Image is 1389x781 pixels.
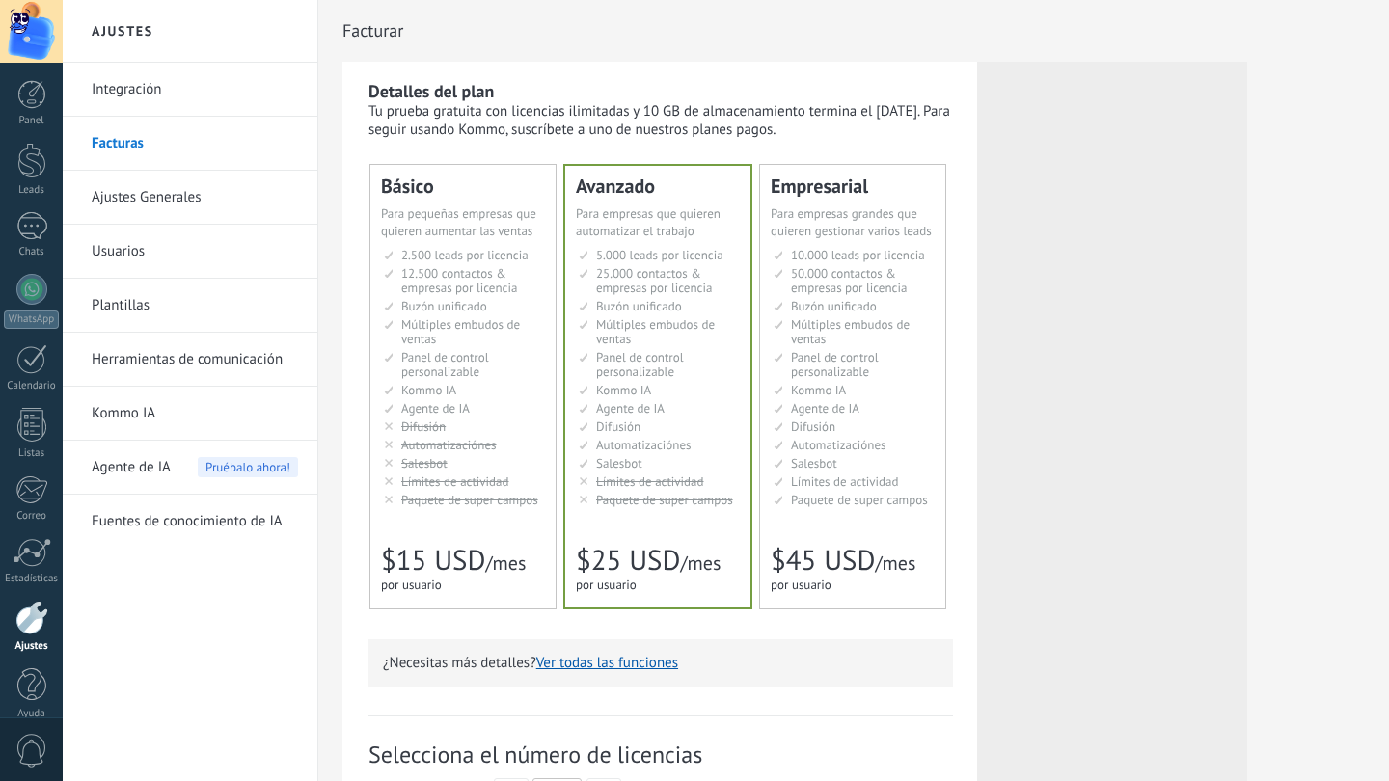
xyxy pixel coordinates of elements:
[680,551,721,576] span: /mes
[791,316,910,347] span: Múltiples embudos de ventas
[401,400,470,417] span: Agente de IA
[536,654,678,672] button: Ver todas las funciones
[596,316,715,347] span: Múltiples embudos de ventas
[368,740,953,769] span: Selecciona el número de licencias
[92,225,298,279] a: Usuarios
[63,63,317,117] li: Integración
[92,441,298,495] a: Agente de IA Pruébalo ahora!
[401,316,520,347] span: Múltiples embudos de ventas
[596,349,684,380] span: Panel de control personalizable
[596,382,651,398] span: Kommo IA
[401,382,456,398] span: Kommo IA
[596,437,692,453] span: Automatizaciónes
[381,176,545,196] div: Básico
[381,542,485,579] span: $15 USD
[92,495,298,549] a: Fuentes de conocimiento de IA
[4,246,60,258] div: Chats
[791,382,846,398] span: Kommo IA
[401,418,446,435] span: Difusión
[63,225,317,279] li: Usuarios
[401,247,529,263] span: 2.500 leads por licencia
[596,473,704,490] span: Límites de actividad
[4,115,60,127] div: Panel
[596,265,712,296] span: 25.000 contactos & empresas por licencia
[92,279,298,333] a: Plantillas
[401,265,517,296] span: 12.500 contactos & empresas por licencia
[791,473,899,490] span: Límites de actividad
[4,573,60,585] div: Estadísticas
[368,102,953,139] div: Tu prueba gratuita con licencias ilimitadas y 10 GB de almacenamiento termina el [DATE]. Para seg...
[4,640,60,653] div: Ajustes
[401,492,538,508] span: Paquete de super campos
[63,387,317,441] li: Kommo IA
[596,400,665,417] span: Agente de IA
[401,298,487,314] span: Buzón unificado
[381,205,536,239] span: Para pequeñas empresas que quieren aumentar las ventas
[92,171,298,225] a: Ajustes Generales
[4,380,60,392] div: Calendario
[4,184,60,197] div: Leads
[791,492,928,508] span: Paquete de super campos
[4,447,60,460] div: Listas
[63,171,317,225] li: Ajustes Generales
[92,333,298,387] a: Herramientas de comunicación
[4,708,60,720] div: Ayuda
[771,542,875,579] span: $45 USD
[791,349,879,380] span: Panel de control personalizable
[92,117,298,171] a: Facturas
[92,63,298,117] a: Integración
[63,279,317,333] li: Plantillas
[791,437,886,453] span: Automatizaciónes
[596,455,642,471] span: Salesbot
[596,247,723,263] span: 5.000 leads por licencia
[4,310,59,329] div: WhatsApp
[771,176,935,196] div: Empresarial
[401,437,497,453] span: Automatizaciónes
[381,577,442,593] span: por usuario
[92,441,171,495] span: Agente de IA
[875,551,915,576] span: /mes
[791,418,835,435] span: Difusión
[485,551,526,576] span: /mes
[63,333,317,387] li: Herramientas de comunicación
[401,455,448,471] span: Salesbot
[342,20,403,40] span: Facturar
[63,117,317,171] li: Facturas
[368,80,494,102] b: Detalles del plan
[401,349,489,380] span: Panel de control personalizable
[198,457,298,477] span: Pruébalo ahora!
[596,418,640,435] span: Difusión
[596,298,682,314] span: Buzón unificado
[791,455,837,471] span: Salesbot
[576,205,721,239] span: Para empresas que quieren automatizar el trabajo
[63,441,317,495] li: Agente de IA
[791,400,859,417] span: Agente de IA
[63,495,317,548] li: Fuentes de conocimiento de IA
[596,492,733,508] span: Paquete de super campos
[771,205,932,239] span: Para empresas grandes que quieren gestionar varios leads
[92,387,298,441] a: Kommo IA
[791,247,925,263] span: 10.000 leads por licencia
[576,577,637,593] span: por usuario
[576,542,680,579] span: $25 USD
[771,577,831,593] span: por usuario
[791,298,877,314] span: Buzón unificado
[4,510,60,523] div: Correo
[401,473,509,490] span: Límites de actividad
[383,654,939,672] p: ¿Necesitas más detalles?
[791,265,907,296] span: 50.000 contactos & empresas por licencia
[576,176,740,196] div: Avanzado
